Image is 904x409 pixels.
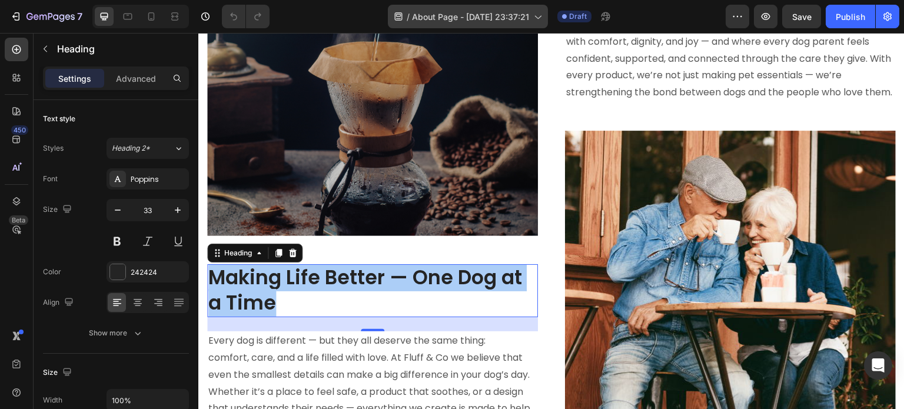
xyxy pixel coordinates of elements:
[5,5,88,28] button: 7
[43,174,58,184] div: Font
[116,72,156,85] p: Advanced
[24,215,56,225] div: Heading
[43,267,61,277] div: Color
[9,215,28,225] div: Beta
[43,202,74,218] div: Size
[131,174,186,185] div: Poppins
[792,12,812,22] span: Save
[43,322,189,344] button: Show more
[43,143,64,154] div: Styles
[198,33,904,409] iframe: Design area
[569,11,587,22] span: Draft
[826,5,875,28] button: Publish
[58,72,91,85] p: Settings
[407,11,410,23] span: /
[57,42,184,56] p: Heading
[412,11,529,23] span: About Page - [DATE] 23:37:21
[43,295,76,311] div: Align
[222,5,270,28] div: Undo/Redo
[864,351,892,380] div: Open Intercom Messenger
[10,232,338,283] p: Making Life Better — One Dog at a Time
[89,327,144,339] div: Show more
[782,5,821,28] button: Save
[43,114,75,124] div: Text style
[43,395,62,405] div: Width
[43,365,74,381] div: Size
[107,138,189,159] button: Heading 2*
[131,267,186,278] div: 242424
[10,300,338,401] p: Every dog is different — but they all deserve the same thing: comfort, care, and a life filled wi...
[112,143,150,154] span: Heading 2*
[9,231,340,284] h2: Rich Text Editor. Editing area: main
[11,125,28,135] div: 450
[836,11,865,23] div: Publish
[77,9,82,24] p: 7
